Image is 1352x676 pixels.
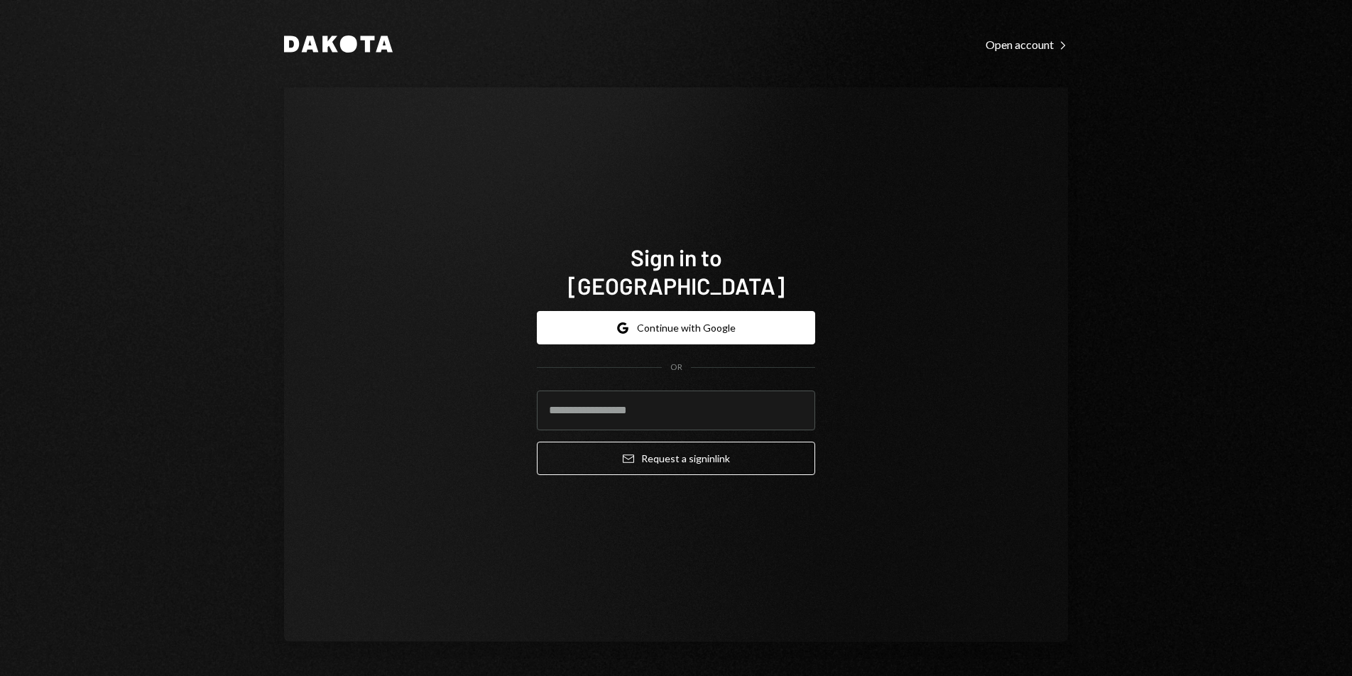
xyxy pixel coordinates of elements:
[670,361,682,374] div: OR
[537,243,815,300] h1: Sign in to [GEOGRAPHIC_DATA]
[986,36,1068,52] a: Open account
[986,38,1068,52] div: Open account
[537,311,815,344] button: Continue with Google
[537,442,815,475] button: Request a signinlink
